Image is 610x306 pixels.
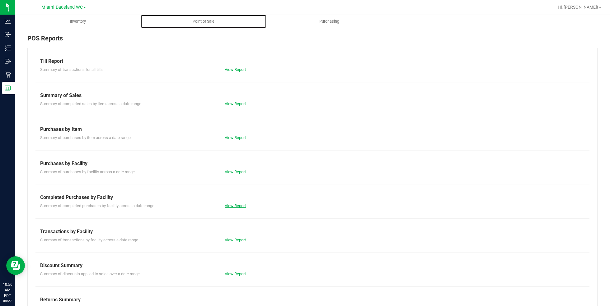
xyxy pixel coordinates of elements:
span: Hi, [PERSON_NAME]! [558,5,598,10]
a: View Report [225,67,246,72]
span: Inventory [62,19,94,24]
span: Miami Dadeland WC [41,5,83,10]
inline-svg: Reports [5,85,11,91]
span: Purchasing [311,19,348,24]
a: Point of Sale [141,15,266,28]
p: 10:56 AM EDT [3,282,12,299]
div: Purchases by Item [40,126,585,133]
div: Summary of Sales [40,92,585,99]
a: View Report [225,203,246,208]
span: Summary of transactions for all tills [40,67,103,72]
a: Purchasing [266,15,392,28]
span: Summary of purchases by facility across a date range [40,169,135,174]
inline-svg: Inbound [5,31,11,38]
div: Returns Summary [40,296,585,304]
div: POS Reports [27,34,598,48]
a: View Report [225,135,246,140]
span: Summary of transactions by facility across a date range [40,238,138,242]
span: Point of Sale [184,19,223,24]
span: Summary of discounts applied to sales over a date range [40,271,140,276]
span: Summary of completed purchases by facility across a date range [40,203,154,208]
p: 08/27 [3,299,12,303]
div: Discount Summary [40,262,585,269]
inline-svg: Inventory [5,45,11,51]
a: View Report [225,238,246,242]
span: Summary of purchases by item across a date range [40,135,131,140]
a: View Report [225,271,246,276]
div: Till Report [40,58,585,65]
span: Summary of completed sales by item across a date range [40,101,141,106]
a: View Report [225,101,246,106]
div: Completed Purchases by Facility [40,194,585,201]
iframe: Resource center [6,256,25,275]
a: View Report [225,169,246,174]
div: Purchases by Facility [40,160,585,167]
inline-svg: Analytics [5,18,11,24]
a: Inventory [15,15,141,28]
inline-svg: Retail [5,72,11,78]
div: Transactions by Facility [40,228,585,235]
inline-svg: Outbound [5,58,11,64]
